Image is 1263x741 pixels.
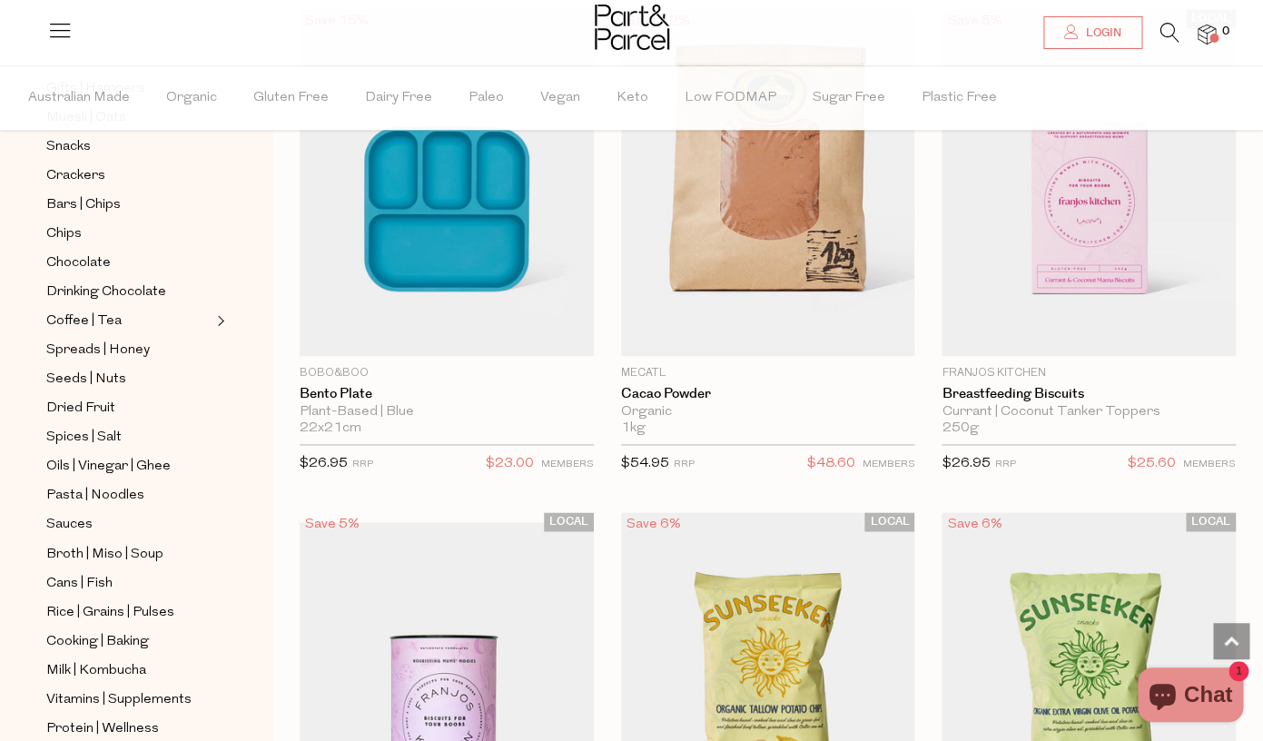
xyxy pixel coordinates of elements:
span: Chips [46,223,82,245]
span: $26.95 [942,457,990,470]
a: Spreads | Honey [46,339,212,361]
a: Cans | Fish [46,571,212,594]
a: Protein | Wellness [46,716,212,739]
span: Pasta | Noodles [46,485,144,507]
span: Crackers [46,165,105,187]
inbox-online-store-chat: Shopify online store chat [1132,667,1248,726]
span: Snacks [46,136,91,158]
a: Milk | Kombucha [46,658,212,681]
span: Sugar Free [813,66,885,130]
small: RRP [994,459,1015,469]
span: Protein | Wellness [46,717,159,739]
a: Breastfeeding Biscuits [942,386,1236,402]
a: 0 [1198,25,1216,44]
span: 250g [942,420,978,437]
a: Dried Fruit [46,397,212,420]
span: Login [1081,25,1121,41]
span: Spices | Salt [46,427,122,449]
a: Bars | Chips [46,193,212,216]
span: Australian Made [28,66,130,130]
a: Seeds | Nuts [46,368,212,390]
a: Crackers [46,164,212,187]
img: Bento Plate [300,9,594,356]
div: Save 5% [300,512,365,537]
a: Rice | Grains | Pulses [46,600,212,623]
a: Drinking Chocolate [46,281,212,303]
a: Broth | Miso | Soup [46,542,212,565]
a: Chocolate [46,252,212,274]
a: Coffee | Tea [46,310,212,332]
span: Dried Fruit [46,398,115,420]
span: 1kg [621,420,646,437]
a: Pasta | Noodles [46,484,212,507]
span: LOCAL [864,512,914,531]
small: RRP [674,459,695,469]
span: LOCAL [1186,512,1236,531]
span: $23.00 [486,452,534,476]
a: Snacks [46,135,212,158]
div: Save 6% [621,512,686,537]
span: Vegan [540,66,580,130]
span: Bars | Chips [46,194,121,216]
span: Spreads | Honey [46,340,150,361]
small: MEMBERS [862,459,914,469]
span: Drinking Chocolate [46,282,166,303]
a: Login [1043,16,1142,49]
span: Paleo [469,66,504,130]
span: Oils | Vinegar | Ghee [46,456,171,478]
div: Plant-Based | Blue [300,404,594,420]
a: Oils | Vinegar | Ghee [46,455,212,478]
small: MEMBERS [541,459,594,469]
span: Gluten Free [253,66,329,130]
span: Organic [166,66,217,130]
span: Broth | Miso | Soup [46,543,163,565]
span: 22x21cm [300,420,361,437]
span: Plastic Free [922,66,997,130]
a: Spices | Salt [46,426,212,449]
span: $26.95 [300,457,348,470]
div: Save 6% [942,512,1007,537]
small: MEMBERS [1183,459,1236,469]
span: Cans | Fish [46,572,113,594]
span: $48.60 [806,452,854,476]
a: Chips [46,222,212,245]
a: Cooking | Baking [46,629,212,652]
a: Sauces [46,513,212,536]
img: Breastfeeding Biscuits [942,9,1236,356]
span: Chocolate [46,252,111,274]
span: Coffee | Tea [46,311,122,332]
span: Milk | Kombucha [46,659,146,681]
span: Sauces [46,514,93,536]
p: Franjos Kitchen [942,365,1236,381]
span: $54.95 [621,457,669,470]
p: Bobo&boo [300,365,594,381]
span: LOCAL [544,512,594,531]
span: Dairy Free [365,66,432,130]
span: 0 [1218,24,1234,40]
a: Vitamins | Supplements [46,687,212,710]
span: Low FODMAP [685,66,776,130]
span: Vitamins | Supplements [46,688,192,710]
p: Mecatl [621,365,915,381]
span: Cooking | Baking [46,630,149,652]
span: $25.60 [1128,452,1176,476]
span: Keto [617,66,648,130]
img: Cacao Powder [621,9,915,356]
div: Organic [621,404,915,420]
div: Currant | Coconut Tanker Toppers [942,404,1236,420]
a: Cacao Powder [621,386,915,402]
span: Seeds | Nuts [46,369,126,390]
small: RRP [352,459,373,469]
img: Part&Parcel [595,5,669,50]
a: Bento Plate [300,386,594,402]
button: Expand/Collapse Coffee | Tea [212,310,225,331]
span: Rice | Grains | Pulses [46,601,174,623]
